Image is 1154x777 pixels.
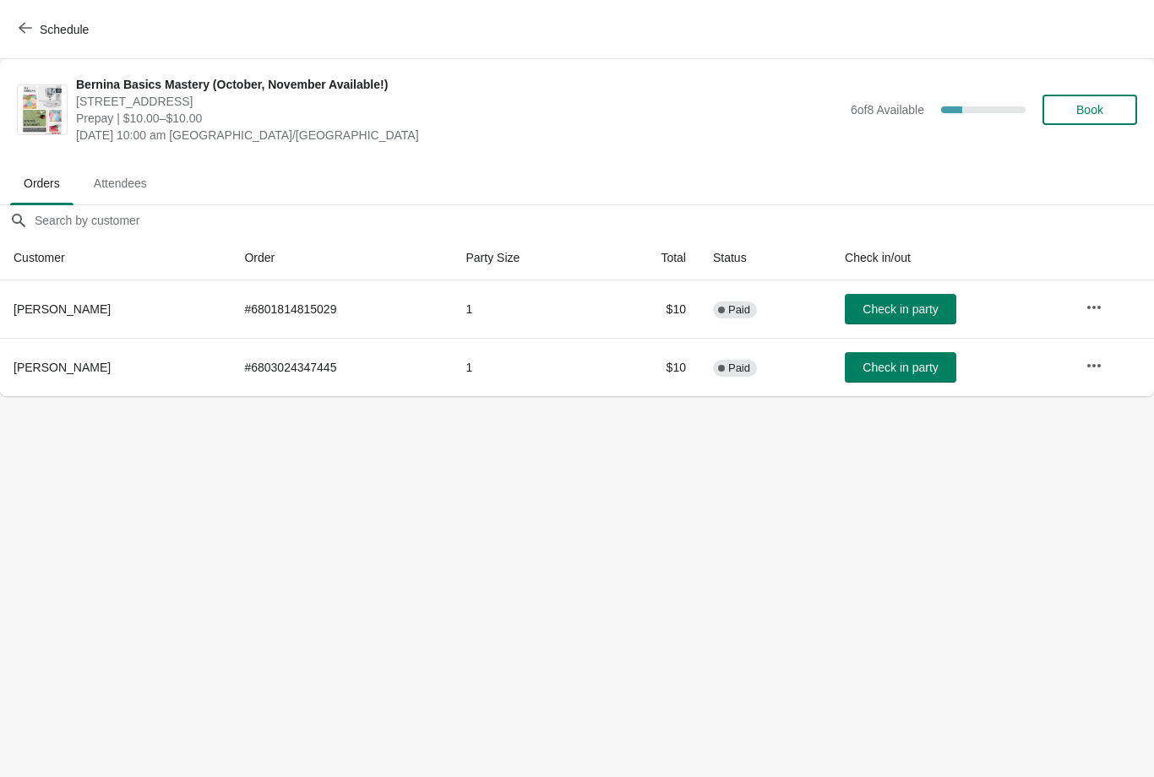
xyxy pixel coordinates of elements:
[699,236,831,280] th: Status
[453,338,603,396] td: 1
[76,127,842,144] span: [DATE] 10:00 am [GEOGRAPHIC_DATA]/[GEOGRAPHIC_DATA]
[1076,103,1103,117] span: Book
[845,352,956,383] button: Check in party
[40,23,89,36] span: Schedule
[231,280,452,338] td: # 6801814815029
[14,302,111,316] span: [PERSON_NAME]
[728,303,750,317] span: Paid
[231,236,452,280] th: Order
[831,236,1072,280] th: Check in/out
[863,302,938,316] span: Check in party
[231,338,452,396] td: # 6803024347445
[23,85,61,134] img: Bernina Basics Mastery (October, November Available!)
[603,236,699,280] th: Total
[453,280,603,338] td: 1
[76,76,842,93] span: Bernina Basics Mastery (October, November Available!)
[845,294,956,324] button: Check in party
[14,361,111,374] span: [PERSON_NAME]
[603,338,699,396] td: $10
[1042,95,1137,125] button: Book
[10,168,73,198] span: Orders
[863,361,938,374] span: Check in party
[76,110,842,127] span: Prepay | $10.00–$10.00
[453,236,603,280] th: Party Size
[728,361,750,375] span: Paid
[80,168,161,198] span: Attendees
[851,103,924,117] span: 6 of 8 Available
[76,93,842,110] span: [STREET_ADDRESS]
[603,280,699,338] td: $10
[34,205,1154,236] input: Search by customer
[8,14,102,45] button: Schedule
